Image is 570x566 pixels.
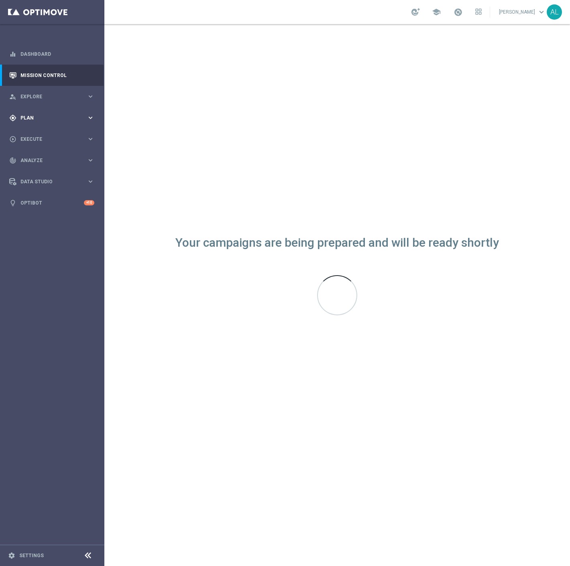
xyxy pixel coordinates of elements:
[20,192,84,213] a: Optibot
[87,114,94,122] i: keyboard_arrow_right
[20,179,87,184] span: Data Studio
[9,114,16,122] i: gps_fixed
[432,8,441,16] span: school
[9,157,16,164] i: track_changes
[9,157,95,164] button: track_changes Analyze keyboard_arrow_right
[8,552,15,559] i: settings
[9,93,87,100] div: Explore
[20,137,87,142] span: Execute
[87,156,94,164] i: keyboard_arrow_right
[20,65,94,86] a: Mission Control
[537,8,546,16] span: keyboard_arrow_down
[9,192,94,213] div: Optibot
[9,136,95,142] button: play_circle_outline Execute keyboard_arrow_right
[175,239,499,246] div: Your campaigns are being prepared and will be ready shortly
[9,65,94,86] div: Mission Control
[9,93,16,100] i: person_search
[9,136,87,143] div: Execute
[84,200,94,205] div: +10
[9,93,95,100] button: person_search Explore keyboard_arrow_right
[9,72,95,79] button: Mission Control
[20,94,87,99] span: Explore
[9,51,95,57] button: equalizer Dashboard
[9,51,16,58] i: equalizer
[19,553,44,558] a: Settings
[9,179,95,185] button: Data Studio keyboard_arrow_right
[9,136,16,143] i: play_circle_outline
[20,43,94,65] a: Dashboard
[9,178,87,185] div: Data Studio
[20,158,87,163] span: Analyze
[9,114,87,122] div: Plan
[547,4,562,20] div: AL
[9,199,16,207] i: lightbulb
[20,116,87,120] span: Plan
[9,115,95,121] button: gps_fixed Plan keyboard_arrow_right
[87,135,94,143] i: keyboard_arrow_right
[9,43,94,65] div: Dashboard
[87,93,94,100] i: keyboard_arrow_right
[9,200,95,206] button: lightbulb Optibot +10
[498,6,547,18] a: [PERSON_NAME]keyboard_arrow_down
[9,157,87,164] div: Analyze
[87,178,94,185] i: keyboard_arrow_right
